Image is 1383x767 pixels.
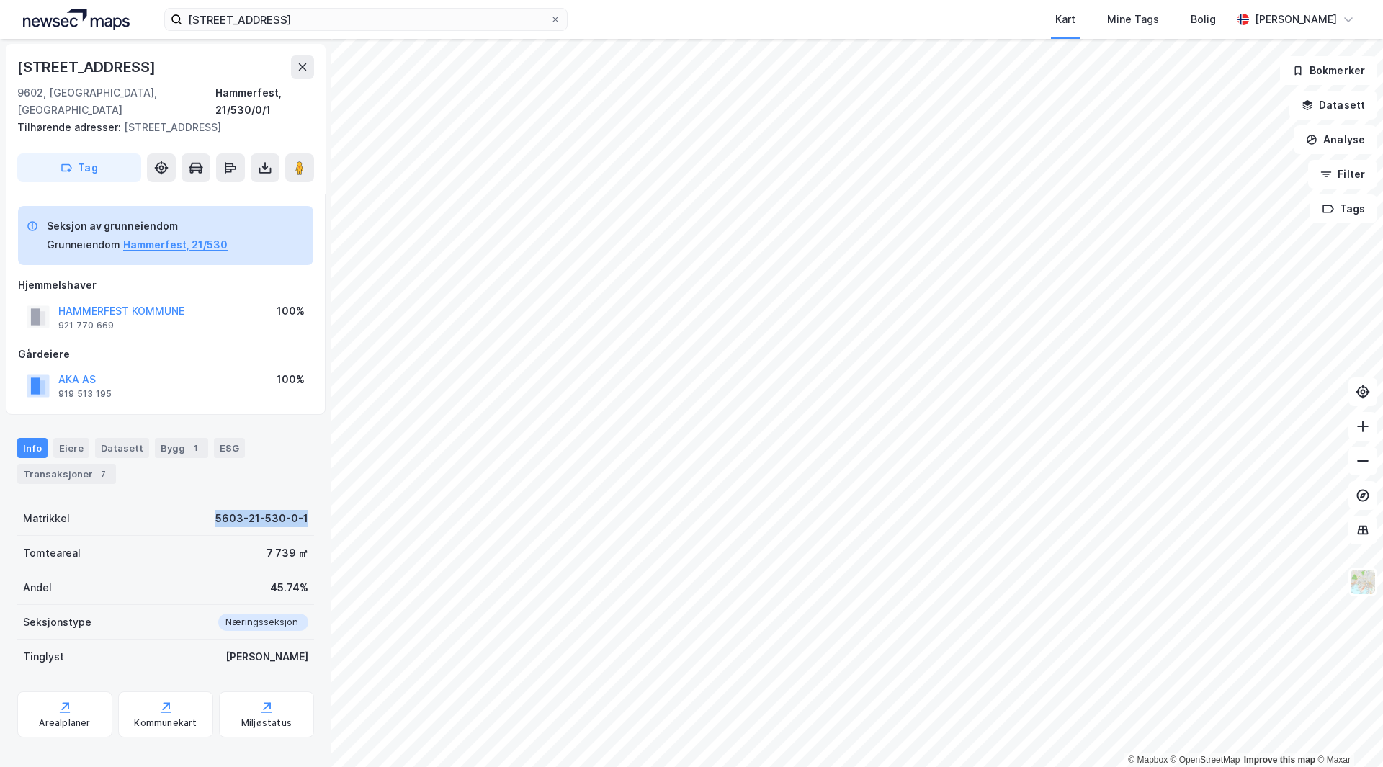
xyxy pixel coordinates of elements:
div: Bolig [1191,11,1216,28]
div: Kontrollprogram for chat [1311,698,1383,767]
div: Mine Tags [1107,11,1159,28]
div: 7 [96,467,110,481]
div: ESG [214,438,245,458]
div: Info [17,438,48,458]
button: Filter [1308,160,1377,189]
button: Tag [17,153,141,182]
div: Grunneiendom [47,236,120,254]
div: 7 739 ㎡ [267,544,308,562]
a: Mapbox [1128,755,1168,765]
div: 1 [188,441,202,455]
div: Gårdeiere [18,346,313,363]
img: Z [1349,568,1377,596]
div: 100% [277,302,305,320]
div: Tinglyst [23,648,64,665]
div: Datasett [95,438,149,458]
div: Seksjon av grunneiendom [47,217,228,235]
input: Søk på adresse, matrikkel, gårdeiere, leietakere eller personer [182,9,550,30]
div: 9602, [GEOGRAPHIC_DATA], [GEOGRAPHIC_DATA] [17,84,215,119]
div: 100% [277,371,305,388]
div: [PERSON_NAME] [1255,11,1337,28]
div: Miljøstatus [241,717,292,729]
div: Arealplaner [39,717,90,729]
div: [PERSON_NAME] [225,648,308,665]
div: Bygg [155,438,208,458]
div: [STREET_ADDRESS] [17,119,303,136]
div: Kommunekart [134,717,197,729]
span: Tilhørende adresser: [17,121,124,133]
a: OpenStreetMap [1171,755,1240,765]
div: Hammerfest, 21/530/0/1 [215,84,314,119]
div: 921 770 669 [58,320,114,331]
div: 919 513 195 [58,388,112,400]
div: Hjemmelshaver [18,277,313,294]
div: Kart [1055,11,1075,28]
div: Tomteareal [23,544,81,562]
div: Matrikkel [23,510,70,527]
div: 45.74% [270,579,308,596]
button: Hammerfest, 21/530 [123,236,228,254]
div: Transaksjoner [17,464,116,484]
div: 5603-21-530-0-1 [215,510,308,527]
div: Eiere [53,438,89,458]
button: Datasett [1289,91,1377,120]
div: Seksjonstype [23,614,91,631]
button: Analyse [1294,125,1377,154]
div: Andel [23,579,52,596]
button: Tags [1310,194,1377,223]
a: Improve this map [1244,755,1315,765]
div: [STREET_ADDRESS] [17,55,158,79]
img: logo.a4113a55bc3d86da70a041830d287a7e.svg [23,9,130,30]
button: Bokmerker [1280,56,1377,85]
iframe: Chat Widget [1311,698,1383,767]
